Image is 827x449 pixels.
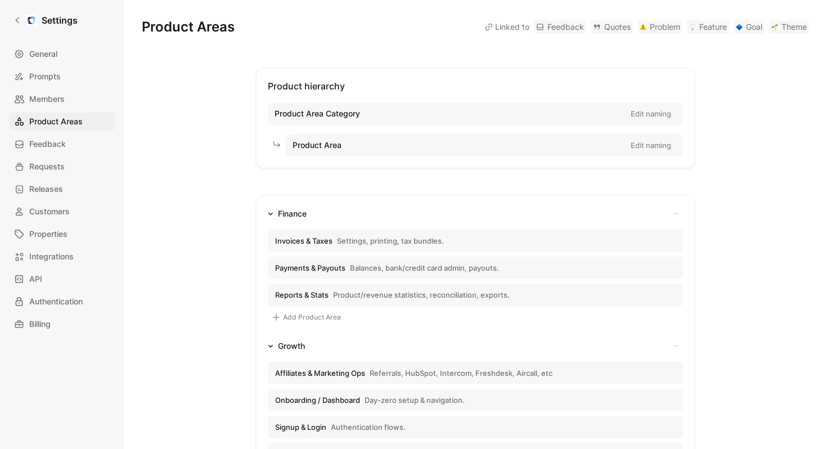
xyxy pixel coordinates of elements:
[275,290,329,300] span: Reports & Stats
[268,284,683,306] button: Reports & StatsProduct/revenue statistics, reconciliation, exports.
[275,263,345,273] span: Payments & Payouts
[771,24,778,30] img: 🌱
[9,68,115,86] a: Prompts
[278,207,307,221] div: Finance
[736,24,743,30] img: 🔷
[263,207,311,221] button: Finance
[769,20,809,34] a: 🌱Theme
[263,339,309,353] button: Growth
[9,203,115,221] a: Customers
[29,70,61,83] span: Prompts
[9,315,115,333] a: Billing
[689,24,696,30] img: 💡
[278,339,305,353] div: Growth
[275,395,360,405] span: Onboarding / Dashboard
[534,20,586,34] a: Feedback
[591,20,633,34] a: Quotes
[268,257,683,279] button: Payments & PayoutsBalances, bank/credit card admin, payouts.
[9,225,115,243] a: Properties
[337,236,444,246] span: Settings, printing, tax bundles.
[9,90,115,108] a: Members
[29,250,74,263] span: Integrations
[29,47,57,61] span: General
[9,248,115,266] a: Integrations
[268,389,683,411] button: Onboarding / DashboardDay-zero setup & navigation.
[268,362,683,384] button: Affiliates & Marketing OpsReferrals, HubSpot, Intercom, Freshdesk, Aircall, etc
[275,107,360,120] span: Product Area Category
[331,422,406,432] span: Authentication flows.
[29,92,65,106] span: Members
[365,395,465,405] span: Day-zero setup & navigation.
[29,272,42,286] span: API
[687,20,729,34] a: 💡Feature
[268,416,683,438] button: Signup & LoginAuthentication flows.
[9,270,115,288] a: API
[142,18,235,36] h1: Product Areas
[734,20,765,34] a: 🔷Goal
[9,9,82,32] a: Settings
[626,106,676,122] button: Edit naming
[9,293,115,311] a: Authentication
[29,137,66,151] span: Feedback
[29,295,83,308] span: Authentication
[9,45,115,63] a: General
[275,236,332,246] span: Invoices & Taxes
[9,158,115,176] a: Requests
[268,311,345,324] button: Add Product Area
[268,80,345,92] span: Product hierarchy
[350,263,499,273] span: Balances, bank/credit card admin, payouts.
[9,135,115,153] a: Feedback
[29,227,68,241] span: Properties
[9,180,115,198] a: Releases
[485,20,529,34] div: Linked to
[29,160,65,173] span: Requests
[275,422,326,432] span: Signup & Login
[370,368,552,378] span: Referrals, HubSpot, Intercom, Freshdesk, Aircall, etc
[42,14,78,27] h1: Settings
[29,115,83,128] span: Product Areas
[637,20,682,34] a: ⚠️Problem
[293,138,341,152] span: Product Area
[9,113,115,131] a: Product Areas
[268,230,683,252] button: Invoices & TaxesSettings, printing, tax bundles.
[29,182,63,196] span: Releases
[333,290,510,300] span: Product/revenue statistics, reconciliation, exports.
[29,205,70,218] span: Customers
[640,24,646,30] img: ⚠️
[626,137,676,153] button: Edit naming
[29,317,51,331] span: Billing
[275,368,365,378] span: Affiliates & Marketing Ops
